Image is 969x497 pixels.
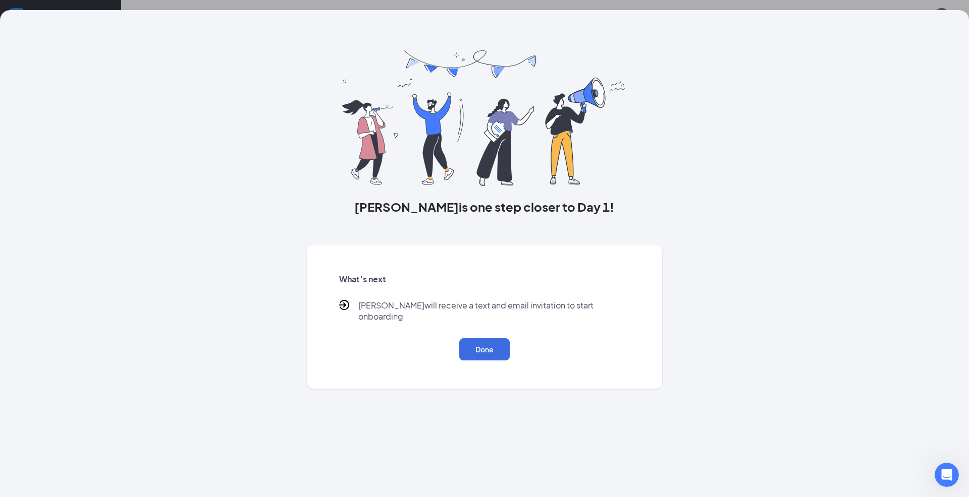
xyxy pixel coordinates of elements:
img: you are all set [342,50,626,186]
button: Done [459,338,510,360]
h3: [PERSON_NAME] is one step closer to Day 1! [307,198,662,215]
h5: What’s next [339,274,630,285]
iframe: Intercom live chat [935,463,959,487]
p: [PERSON_NAME] will receive a text and email invitation to start onboarding [358,300,630,322]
